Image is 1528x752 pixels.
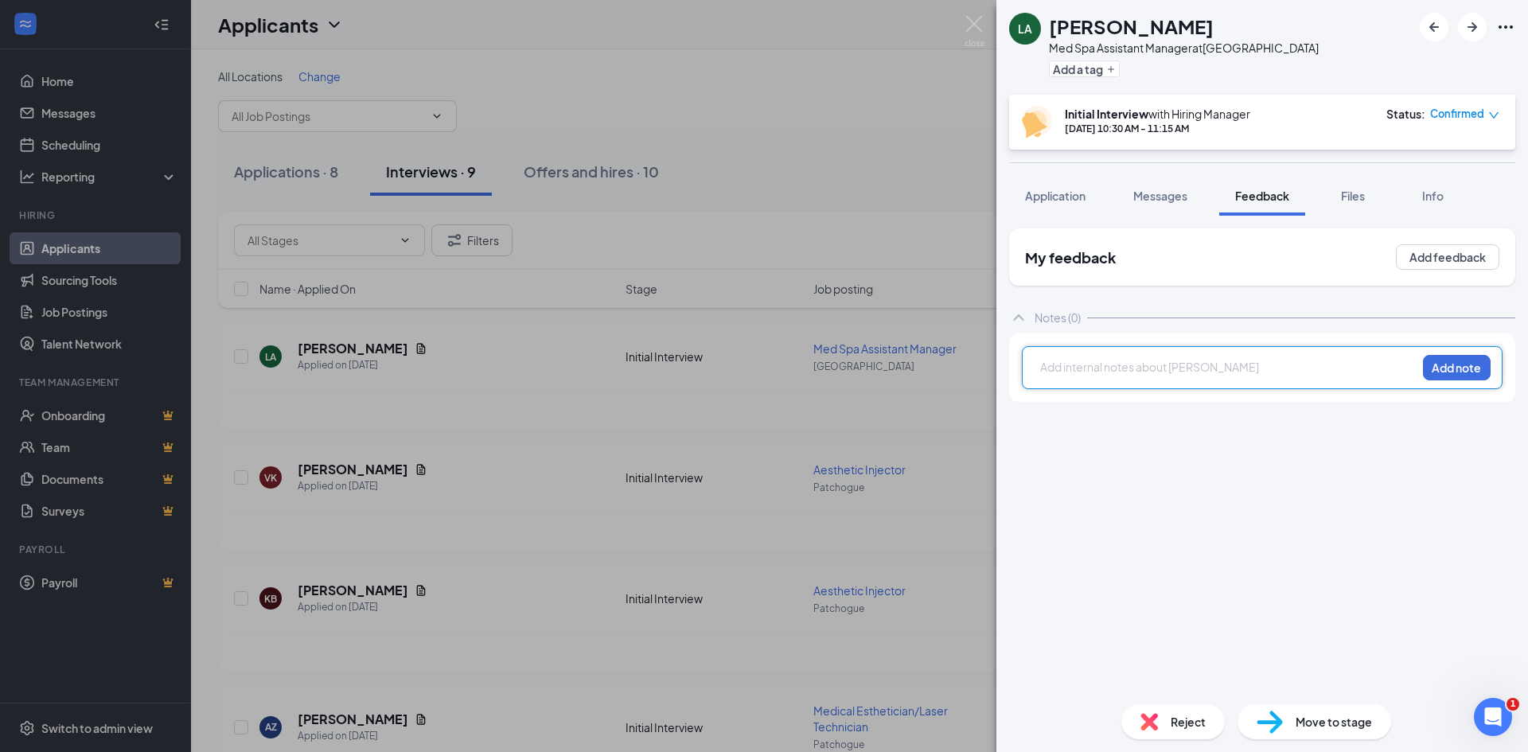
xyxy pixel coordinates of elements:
button: PlusAdd a tag [1049,60,1120,77]
span: Messages [1133,189,1187,203]
svg: ArrowRight [1463,18,1482,37]
span: Move to stage [1296,713,1372,731]
span: Application [1025,189,1086,203]
svg: ChevronUp [1009,308,1028,327]
div: with Hiring Manager [1065,106,1250,122]
span: Confirmed [1430,106,1484,122]
div: Med Spa Assistant Manager at [GEOGRAPHIC_DATA] [1049,40,1319,56]
div: [DATE] 10:30 AM - 11:15 AM [1065,122,1250,135]
button: ArrowLeftNew [1420,13,1448,41]
h1: [PERSON_NAME] [1049,13,1214,40]
button: Add note [1423,355,1491,380]
svg: Ellipses [1496,18,1515,37]
svg: Plus [1106,64,1116,74]
span: 1 [1507,698,1519,711]
span: down [1488,110,1499,121]
svg: ArrowLeftNew [1425,18,1444,37]
h2: My feedback [1025,247,1116,267]
div: LA [1018,21,1032,37]
span: Info [1422,189,1444,203]
span: Feedback [1235,189,1289,203]
span: Reject [1171,713,1206,731]
iframe: Intercom live chat [1474,698,1512,736]
b: Initial Interview [1065,107,1148,121]
span: Files [1341,189,1365,203]
div: Notes (0) [1035,310,1081,325]
div: Status : [1386,106,1425,122]
button: ArrowRight [1458,13,1487,41]
button: Add feedback [1396,244,1499,270]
